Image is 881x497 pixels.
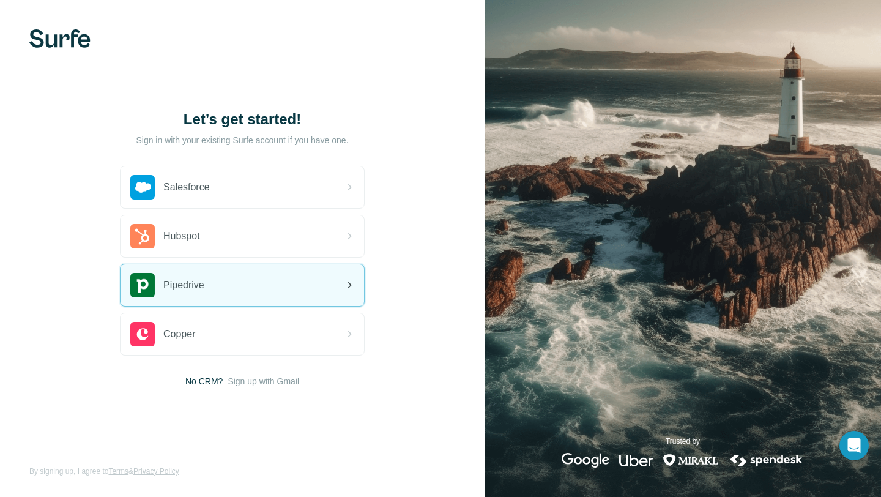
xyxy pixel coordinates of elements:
[163,180,210,195] span: Salesforce
[163,278,204,293] span: Pipedrive
[29,29,91,48] img: Surfe's logo
[228,375,299,387] button: Sign up with Gmail
[839,431,869,460] div: Open Intercom Messenger
[130,322,155,346] img: copper's logo
[120,110,365,129] h1: Let’s get started!
[666,436,700,447] p: Trusted by
[163,229,200,244] span: Hubspot
[729,453,805,468] img: spendesk's logo
[562,453,609,468] img: google's logo
[130,224,155,248] img: hubspot's logo
[619,453,653,468] img: uber's logo
[163,327,195,342] span: Copper
[185,375,223,387] span: No CRM?
[136,134,348,146] p: Sign in with your existing Surfe account if you have one.
[29,466,179,477] span: By signing up, I agree to &
[663,453,719,468] img: mirakl's logo
[130,273,155,297] img: pipedrive's logo
[130,175,155,200] img: salesforce's logo
[133,467,179,476] a: Privacy Policy
[108,467,128,476] a: Terms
